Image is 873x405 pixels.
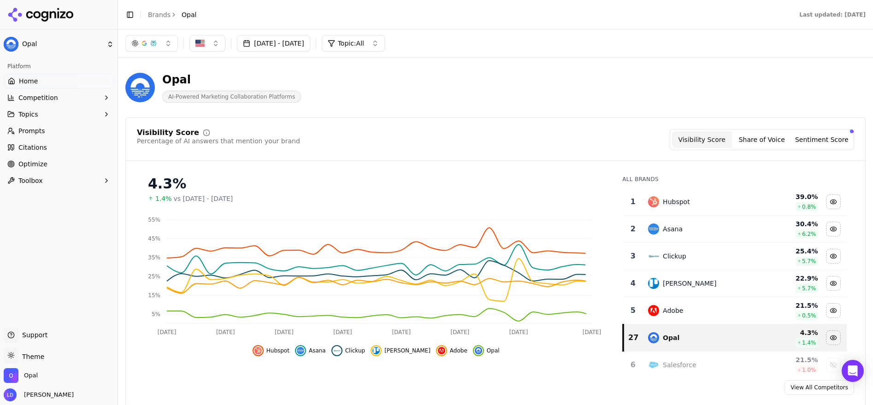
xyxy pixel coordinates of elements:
[18,176,43,185] span: Toolbox
[450,347,467,354] span: Adobe
[4,90,114,105] button: Competition
[623,270,847,297] tr: 4trello[PERSON_NAME]22.9%5.7%Hide trello data
[802,366,816,374] span: 1.0 %
[24,371,38,380] span: Opal
[333,329,352,335] tspan: [DATE]
[309,347,326,354] span: Asana
[648,223,659,235] img: asana
[785,380,854,395] a: View All Competitors
[4,388,74,401] button: Open user button
[155,194,172,203] span: 1.4%
[672,131,732,148] button: Visibility Score
[627,251,639,262] div: 3
[18,353,44,360] span: Theme
[19,76,38,86] span: Home
[148,176,604,192] div: 4.3%
[509,329,528,335] tspan: [DATE]
[663,197,690,206] div: Hubspot
[18,143,47,152] span: Citations
[802,339,816,346] span: 1.4 %
[802,258,816,265] span: 5.7 %
[137,129,199,136] div: Visibility Score
[760,355,818,364] div: 21.5 %
[254,347,262,354] img: hubspot
[237,35,310,52] button: [DATE] - [DATE]
[760,219,818,229] div: 30.4 %
[174,194,233,203] span: vs [DATE] - [DATE]
[627,196,639,207] div: 1
[331,345,365,356] button: Hide clickup data
[792,131,852,148] button: Sentiment Score
[372,347,380,354] img: trello
[4,37,18,52] img: Opal
[438,347,445,354] img: adobe
[18,159,47,169] span: Optimize
[802,285,816,292] span: 5.7 %
[4,140,114,155] a: Citations
[18,330,47,340] span: Support
[148,11,171,18] a: Brands
[623,352,847,379] tr: 6salesforceSalesforce21.5%1.0%Show salesforce data
[148,235,160,242] tspan: 45%
[473,345,500,356] button: Hide opal data
[826,276,841,291] button: Hide trello data
[799,11,866,18] div: Last updated: [DATE]
[148,273,160,280] tspan: 25%
[18,93,58,102] span: Competition
[826,358,841,372] button: Show salesforce data
[4,368,18,383] img: Opal
[802,312,816,319] span: 0.5 %
[623,297,847,324] tr: 5adobeAdobe21.5%0.5%Hide adobe data
[826,303,841,318] button: Hide adobe data
[18,110,38,119] span: Topics
[623,243,847,270] tr: 3clickupClickup25.4%5.7%Hide clickup data
[253,345,289,356] button: Hide hubspot data
[451,329,470,335] tspan: [DATE]
[802,203,816,211] span: 0.8 %
[663,252,686,261] div: Clickup
[760,192,818,201] div: 39.0 %
[4,107,114,122] button: Topics
[297,347,304,354] img: asana
[648,305,659,316] img: adobe
[20,391,74,399] span: [PERSON_NAME]
[195,39,205,48] img: US
[627,223,639,235] div: 2
[583,329,602,335] tspan: [DATE]
[295,345,326,356] button: Hide asana data
[4,74,114,88] a: Home
[333,347,341,354] img: clickup
[663,306,683,315] div: Adobe
[628,332,639,343] div: 27
[826,249,841,264] button: Hide clickup data
[4,123,114,138] a: Prompts
[148,217,160,223] tspan: 55%
[842,360,864,382] div: Open Intercom Messenger
[663,333,679,342] div: Opal
[627,359,639,370] div: 6
[648,278,659,289] img: trello
[392,329,411,335] tspan: [DATE]
[623,216,847,243] tr: 2asanaAsana30.4%6.2%Hide asana data
[826,330,841,345] button: Hide opal data
[371,345,431,356] button: Hide trello data
[663,224,683,234] div: Asana
[487,347,500,354] span: Opal
[148,10,196,19] nav: breadcrumb
[436,345,467,356] button: Hide adobe data
[18,126,45,135] span: Prompts
[648,332,659,343] img: opal
[137,136,300,146] div: Percentage of AI answers that mention your brand
[162,72,301,87] div: Opal
[760,328,818,337] div: 4.3 %
[627,305,639,316] div: 5
[732,131,792,148] button: Share of Voice
[648,251,659,262] img: clickup
[627,278,639,289] div: 4
[4,388,17,401] img: Lee Dussinger
[216,329,235,335] tspan: [DATE]
[622,176,847,183] div: All Brands
[182,10,196,19] span: Opal
[826,222,841,236] button: Hide asana data
[826,194,841,209] button: Hide hubspot data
